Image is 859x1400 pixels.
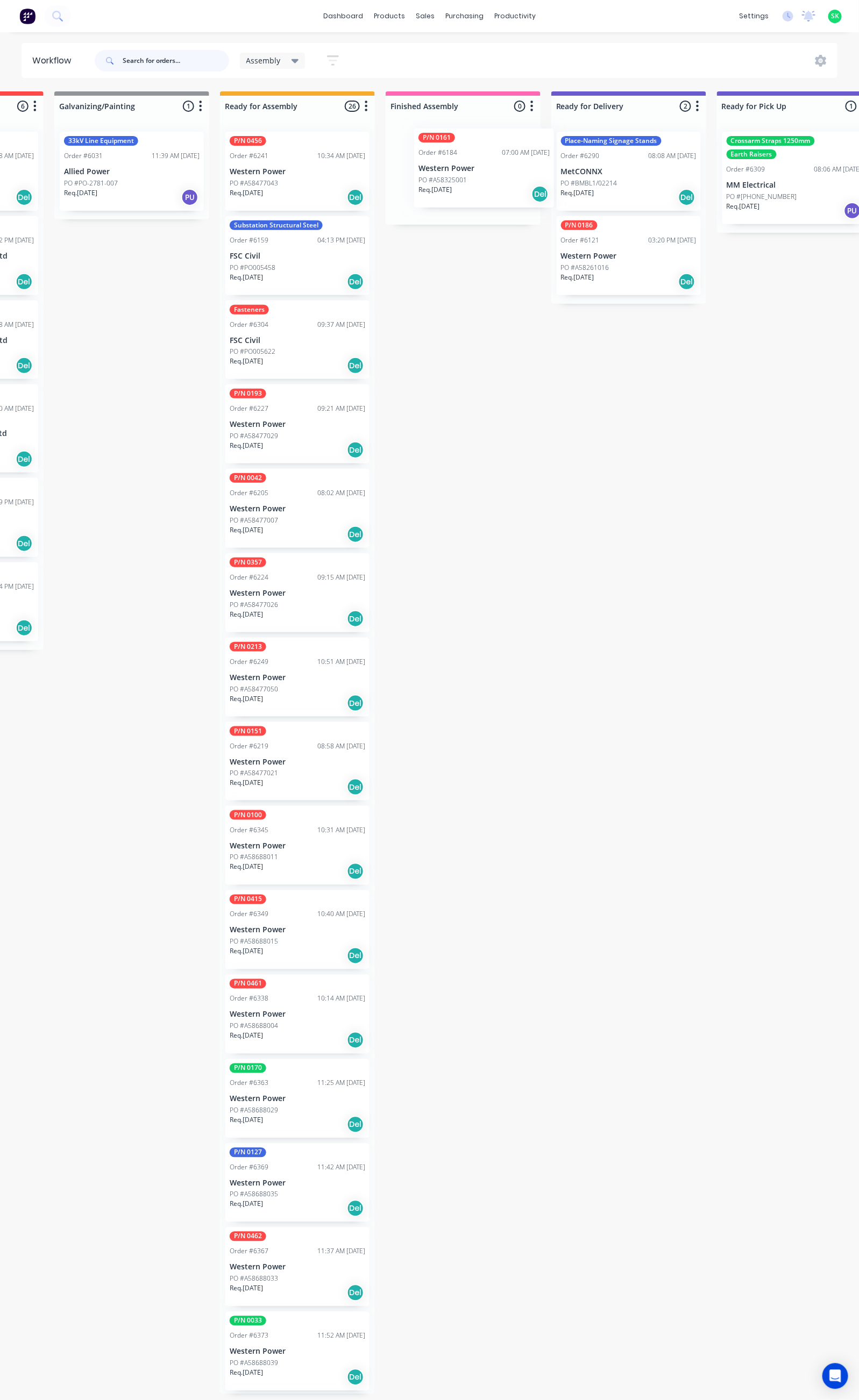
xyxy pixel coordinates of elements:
div: purchasing [440,8,489,24]
input: Enter column name… [722,101,828,112]
img: Factory [19,8,36,24]
div: productivity [489,8,541,24]
input: Enter column name… [391,101,496,112]
input: Search for orders... [123,50,229,72]
span: 6 [17,101,29,112]
span: SK [831,11,839,21]
span: 0 [514,101,526,112]
input: Enter column name… [556,101,662,112]
div: sales [410,8,440,24]
span: 2 [680,101,691,112]
input: Enter column name… [225,101,331,112]
div: settings [734,8,774,24]
span: 26 [345,101,360,112]
div: Open Intercom Messenger [822,1363,848,1389]
span: 1 [183,101,194,112]
div: Workflow [32,54,76,67]
span: Assembly [246,55,281,66]
a: dashboard [318,8,368,24]
div: products [368,8,410,24]
span: 1 [846,101,857,112]
input: Enter column name… [59,101,165,112]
